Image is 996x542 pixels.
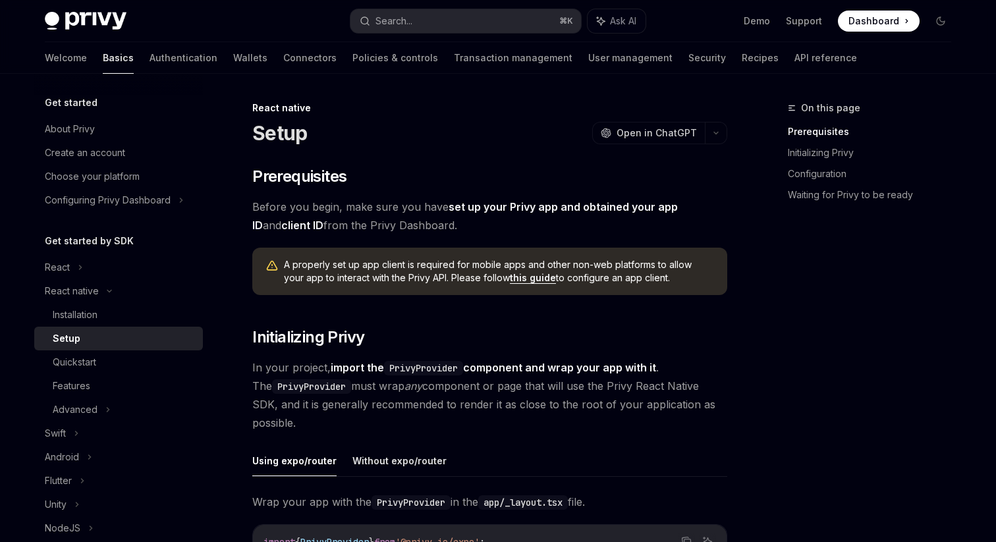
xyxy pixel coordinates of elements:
[45,42,87,74] a: Welcome
[838,11,920,32] a: Dashboard
[284,258,714,285] span: A properly set up app client is required for mobile apps and other non-web platforms to allow you...
[53,402,97,418] div: Advanced
[45,121,95,137] div: About Privy
[34,374,203,398] a: Features
[801,100,860,116] span: On this page
[788,142,962,163] a: Initializing Privy
[384,361,463,375] code: PrivyProvider
[617,126,697,140] span: Open in ChatGPT
[53,354,96,370] div: Quickstart
[45,145,125,161] div: Create an account
[45,192,171,208] div: Configuring Privy Dashboard
[375,13,412,29] div: Search...
[788,121,962,142] a: Prerequisites
[252,327,364,348] span: Initializing Privy
[252,493,727,511] span: Wrap your app with the in the file.
[53,307,97,323] div: Installation
[53,331,80,346] div: Setup
[34,350,203,374] a: Quickstart
[252,121,307,145] h1: Setup
[283,42,337,74] a: Connectors
[350,9,581,33] button: Search...⌘K
[788,163,962,184] a: Configuration
[794,42,857,74] a: API reference
[930,11,951,32] button: Toggle dark mode
[454,42,572,74] a: Transaction management
[688,42,726,74] a: Security
[478,495,568,510] code: app/_layout.tsx
[45,520,80,536] div: NodeJS
[34,303,203,327] a: Installation
[588,42,673,74] a: User management
[233,42,267,74] a: Wallets
[610,14,636,28] span: Ask AI
[34,141,203,165] a: Create an account
[103,42,134,74] a: Basics
[252,198,727,234] span: Before you begin, make sure you have and from the Privy Dashboard.
[404,379,422,393] em: any
[45,12,126,30] img: dark logo
[742,42,779,74] a: Recipes
[272,379,351,394] code: PrivyProvider
[45,95,97,111] h5: Get started
[352,445,447,476] button: Without expo/router
[45,425,66,441] div: Swift
[45,259,70,275] div: React
[331,361,656,374] strong: import the component and wrap your app with it
[372,495,451,510] code: PrivyProvider
[281,219,323,232] a: client ID
[34,165,203,188] a: Choose your platform
[786,14,822,28] a: Support
[150,42,217,74] a: Authentication
[252,358,727,432] span: In your project, . The must wrap component or page that will use the Privy React Native SDK, and ...
[265,259,279,273] svg: Warning
[53,378,90,394] div: Features
[559,16,573,26] span: ⌘ K
[45,233,134,249] h5: Get started by SDK
[510,272,556,284] a: this guide
[45,497,67,512] div: Unity
[252,200,678,232] a: set up your Privy app and obtained your app ID
[592,122,705,144] button: Open in ChatGPT
[588,9,646,33] button: Ask AI
[744,14,770,28] a: Demo
[252,166,346,187] span: Prerequisites
[252,445,337,476] button: Using expo/router
[34,117,203,141] a: About Privy
[252,101,727,115] div: React native
[352,42,438,74] a: Policies & controls
[45,449,79,465] div: Android
[45,283,99,299] div: React native
[788,184,962,205] a: Waiting for Privy to be ready
[45,473,72,489] div: Flutter
[848,14,899,28] span: Dashboard
[34,327,203,350] a: Setup
[45,169,140,184] div: Choose your platform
